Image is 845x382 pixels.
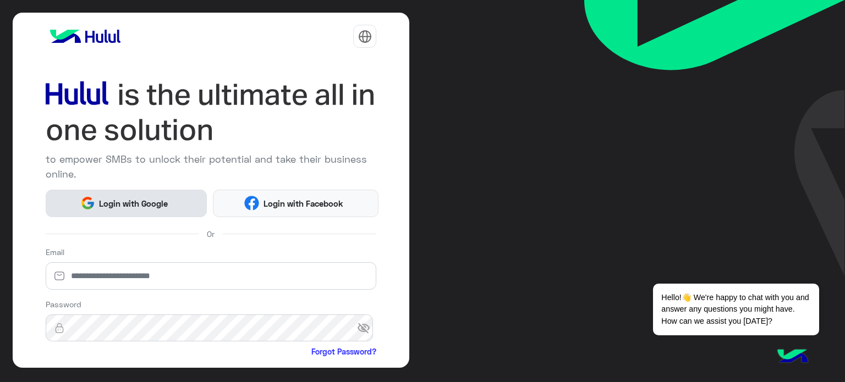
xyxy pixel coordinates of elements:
[213,190,378,217] button: Login with Facebook
[46,152,377,181] p: to empower SMBs to unlock their potential and take their business online.
[46,298,81,310] label: Password
[311,346,376,357] a: Forgot Password?
[46,77,377,148] img: hululLoginTitle_EN.svg
[357,318,377,338] span: visibility_off
[207,228,215,240] span: Or
[46,323,73,334] img: lock
[46,190,207,217] button: Login with Google
[46,270,73,281] img: email
[358,30,372,43] img: tab
[95,197,172,210] span: Login with Google
[773,338,812,377] img: hulul-logo.png
[259,197,347,210] span: Login with Facebook
[244,196,259,211] img: Facebook
[80,196,95,211] img: Google
[653,284,819,335] span: Hello!👋 We're happy to chat with you and answer any questions you might have. How can we assist y...
[46,246,64,258] label: Email
[46,25,125,47] img: logo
